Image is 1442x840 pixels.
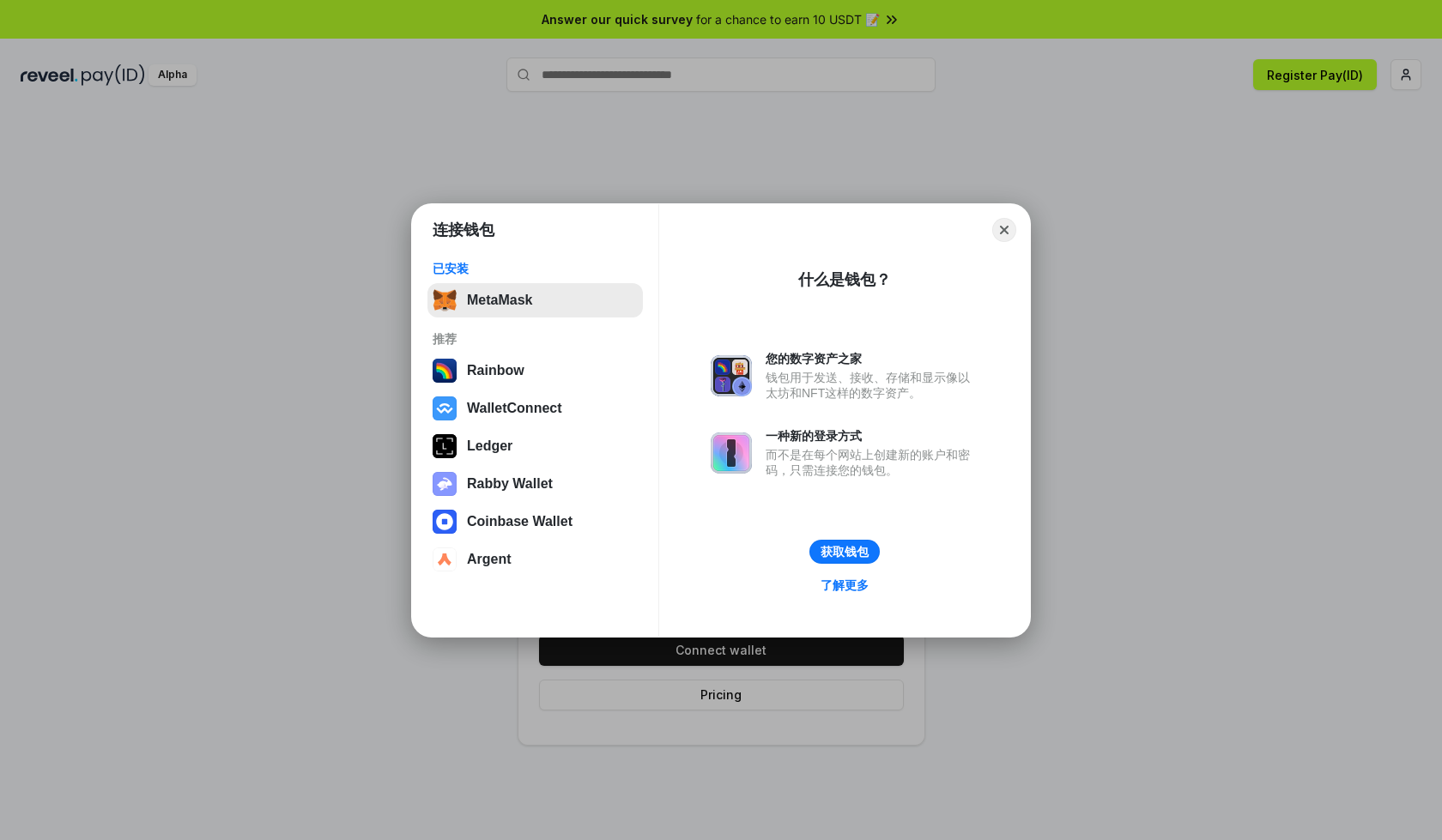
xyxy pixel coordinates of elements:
[433,472,457,496] img: svg+xml,%3Csvg%20xmlns%3D%22http%3A%2F%2Fwww.w3.org%2F2000%2Fsvg%22%20fill%3D%22none%22%20viewBox...
[433,220,494,240] h1: 连接钱包
[766,370,978,401] div: 钱包用于发送、接收、存储和显示像以太坊和NFT这样的数字资产。
[433,288,457,312] img: svg+xml,%3Csvg%20fill%3D%22none%22%20height%3D%2233%22%20viewBox%3D%220%200%2035%2033%22%20width%...
[427,542,643,577] button: Argent
[821,577,869,593] div: 了解更多
[467,401,562,416] div: WalletConnect
[433,359,457,383] img: svg+xml,%3Csvg%20width%3D%22120%22%20height%3D%22120%22%20viewBox%3D%220%200%20120%20120%22%20fil...
[798,269,891,290] div: 什么是钱包？
[427,283,643,317] button: MetaMask
[821,544,869,559] div: 获取钱包
[433,331,638,347] div: 推荐
[766,428,978,444] div: 一种新的登录方式
[433,396,457,420] img: svg+xml,%3Csvg%20width%3D%2228%22%20height%3D%2228%22%20viewBox%3D%220%200%2028%2028%22%20fill%3D...
[433,547,457,571] img: svg+xml,%3Csvg%20width%3D%2228%22%20height%3D%2228%22%20viewBox%3D%220%200%2028%2028%22%20fill%3D...
[427,505,643,539] button: Coinbase Wallet
[467,293,532,308] div: MetaMask
[467,363,524,378] div: Rainbow
[711,432,752,474] img: svg+xml,%3Csvg%20xmlns%3D%22http%3A%2F%2Fwww.w3.org%2F2000%2Fsvg%22%20fill%3D%22none%22%20viewBox...
[433,261,638,276] div: 已安装
[467,476,553,492] div: Rabby Wallet
[992,218,1016,242] button: Close
[809,540,880,564] button: 获取钱包
[810,574,879,596] a: 了解更多
[467,514,573,529] div: Coinbase Wallet
[427,467,643,501] button: Rabby Wallet
[433,434,457,458] img: svg+xml,%3Csvg%20xmlns%3D%22http%3A%2F%2Fwww.w3.org%2F2000%2Fsvg%22%20width%3D%2228%22%20height%3...
[467,438,512,454] div: Ledger
[766,447,978,478] div: 而不是在每个网站上创建新的账户和密码，只需连接您的钱包。
[427,354,643,388] button: Rainbow
[711,355,752,396] img: svg+xml,%3Csvg%20xmlns%3D%22http%3A%2F%2Fwww.w3.org%2F2000%2Fsvg%22%20fill%3D%22none%22%20viewBox...
[467,552,512,567] div: Argent
[766,351,978,366] div: 您的数字资产之家
[433,510,457,534] img: svg+xml,%3Csvg%20width%3D%2228%22%20height%3D%2228%22%20viewBox%3D%220%200%2028%2028%22%20fill%3D...
[427,429,643,463] button: Ledger
[427,391,643,426] button: WalletConnect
